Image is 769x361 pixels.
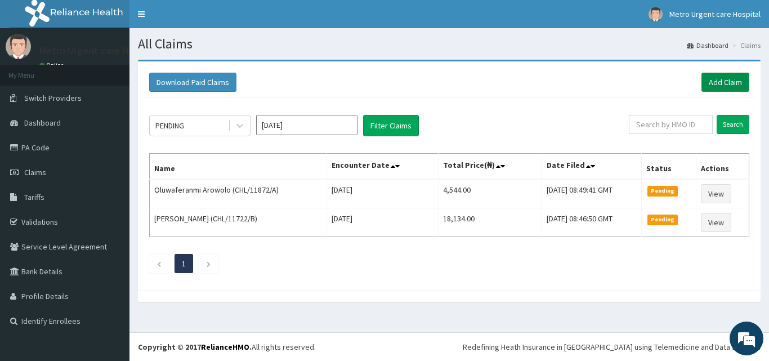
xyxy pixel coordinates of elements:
div: Chat with us now [59,63,189,78]
td: 18,134.00 [438,208,542,237]
th: Total Price(₦) [438,154,542,180]
h1: All Claims [138,37,761,51]
th: Encounter Date [327,154,438,180]
td: [DATE] 08:49:41 GMT [542,179,641,208]
div: Redefining Heath Insurance in [GEOGRAPHIC_DATA] using Telemedicine and Data Science! [463,341,761,353]
span: Pending [647,215,678,225]
input: Search by HMO ID [629,115,713,134]
a: Online [39,61,66,69]
a: View [701,184,731,203]
span: Tariffs [24,192,44,202]
strong: Copyright © 2017 . [138,342,252,352]
span: We're online! [65,109,155,222]
input: Search [717,115,749,134]
th: Status [641,154,696,180]
span: Pending [647,186,678,196]
th: Name [150,154,327,180]
textarea: Type your message and hit 'Enter' [6,241,214,280]
th: Actions [696,154,749,180]
a: Next page [206,259,211,269]
a: Dashboard [687,41,728,50]
a: Page 1 is your current page [182,259,186,269]
td: [PERSON_NAME] (CHL/11722/B) [150,208,327,237]
button: Download Paid Claims [149,73,236,92]
p: Metro Urgent care Hospital [39,46,159,56]
button: Filter Claims [363,115,419,136]
span: Dashboard [24,118,61,128]
div: Minimize live chat window [185,6,212,33]
a: Add Claim [701,73,749,92]
a: RelianceHMO [201,342,249,352]
span: Switch Providers [24,93,82,103]
a: View [701,213,731,232]
span: Metro Urgent care Hospital [669,9,761,19]
img: User Image [649,7,663,21]
td: [DATE] [327,179,438,208]
li: Claims [730,41,761,50]
input: Select Month and Year [256,115,357,135]
a: Previous page [157,259,162,269]
td: [DATE] 08:46:50 GMT [542,208,641,237]
div: PENDING [155,120,184,131]
td: Oluwaferanmi Arowolo (CHL/11872/A) [150,179,327,208]
span: Claims [24,167,46,177]
img: d_794563401_company_1708531726252_794563401 [21,56,46,84]
footer: All rights reserved. [129,332,769,361]
img: User Image [6,34,31,59]
td: 4,544.00 [438,179,542,208]
td: [DATE] [327,208,438,237]
th: Date Filed [542,154,641,180]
